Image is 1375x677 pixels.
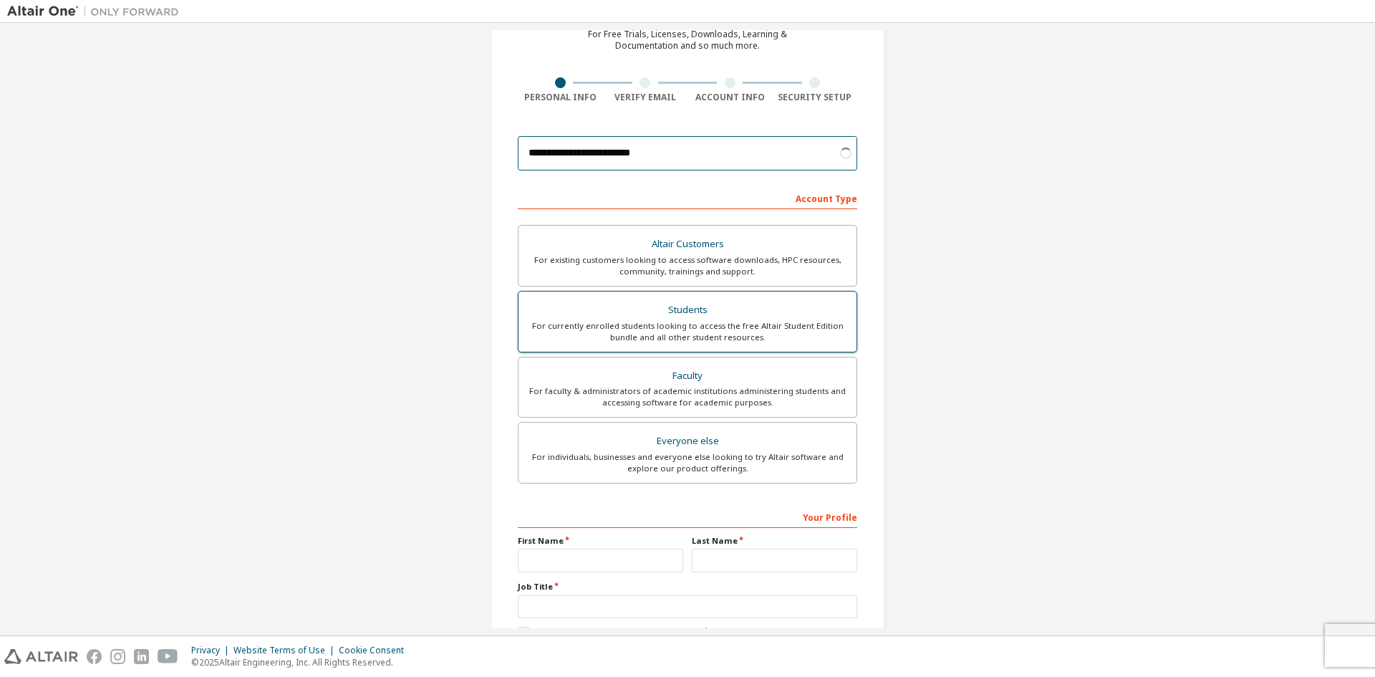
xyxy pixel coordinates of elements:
div: Faculty [527,366,848,386]
div: Verify Email [603,92,688,103]
label: I accept the [518,627,702,639]
label: Job Title [518,581,857,592]
p: © 2025 Altair Engineering, Inc. All Rights Reserved. [191,656,412,668]
img: altair_logo.svg [4,649,78,664]
div: For individuals, businesses and everyone else looking to try Altair software and explore our prod... [527,451,848,474]
div: For existing customers looking to access software downloads, HPC resources, community, trainings ... [527,254,848,277]
div: Account Type [518,186,857,209]
a: End-User License Agreement [583,627,702,639]
div: For faculty & administrators of academic institutions administering students and accessing softwa... [527,385,848,408]
div: Personal Info [518,92,603,103]
img: linkedin.svg [134,649,149,664]
img: facebook.svg [87,649,102,664]
div: Privacy [191,645,233,656]
img: Altair One [7,4,186,19]
div: Students [527,300,848,320]
div: Security Setup [773,92,858,103]
div: For currently enrolled students looking to access the free Altair Student Edition bundle and all ... [527,320,848,343]
div: For Free Trials, Licenses, Downloads, Learning & Documentation and so much more. [588,29,787,52]
img: youtube.svg [158,649,178,664]
label: First Name [518,535,683,547]
div: Cookie Consent [339,645,412,656]
div: Everyone else [527,431,848,451]
img: instagram.svg [110,649,125,664]
div: Account Info [687,92,773,103]
div: Altair Customers [527,234,848,254]
label: Last Name [692,535,857,547]
div: Your Profile [518,505,857,528]
div: Website Terms of Use [233,645,339,656]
